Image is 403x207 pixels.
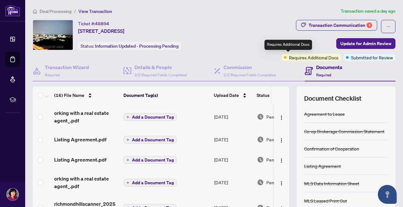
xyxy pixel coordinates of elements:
[132,115,174,119] span: Add a Document Tag
[276,155,287,165] button: Logo
[366,22,372,28] div: 4
[276,177,287,187] button: Logo
[279,181,284,186] img: Logo
[123,179,177,187] button: Add a Document Tag
[257,136,264,143] img: Document Status
[266,179,298,186] span: Pending Review
[132,138,174,142] span: Add a Document Tag
[78,42,181,50] div: Status:
[134,63,187,71] h4: Details & People
[316,73,331,77] span: Required
[266,156,298,163] span: Pending Review
[123,179,177,186] button: Add a Document Tag
[224,63,276,71] h4: Commission
[304,128,384,135] div: Co-op Brokerage Commission Statement
[340,38,391,49] span: Update for Admin Review
[121,86,211,104] th: Document Tag(s)
[289,54,338,61] span: Requires Additional Docs
[211,86,254,104] th: Upload Date
[296,20,377,31] button: Transaction Communication4
[254,86,308,104] th: Status
[123,113,177,121] button: Add a Document Tag
[212,150,254,170] td: [DATE]
[5,5,20,16] img: logo
[123,136,177,144] button: Add a Document Tag
[132,158,174,162] span: Add a Document Tag
[257,179,264,186] img: Document Status
[224,73,276,77] span: 2/2 Required Fields Completed
[214,92,239,99] span: Upload Date
[33,20,73,50] img: IMG-C12337790_1.jpg
[386,24,390,29] span: ellipsis
[266,136,298,143] span: Pending Review
[54,109,118,124] span: orking with a real estate agent_.pdf
[126,158,129,162] span: plus
[304,94,361,103] span: Document Checklist
[132,180,174,185] span: Add a Document Tag
[257,156,264,163] img: Document Status
[304,197,347,204] div: MLS Leased Print Out
[74,8,76,15] li: /
[134,73,187,77] span: 2/2 Required Fields Completed
[279,138,284,143] img: Logo
[316,63,342,71] h4: Documents
[341,8,395,15] article: Transaction saved a day ago
[257,92,270,99] span: Status
[78,9,112,14] span: View Transaction
[40,9,71,14] span: Deal Processing
[54,175,118,190] span: orking with a real estate agent_.pdf
[212,170,254,195] td: [DATE]
[126,138,129,141] span: plus
[78,20,109,27] div: Ticket #:
[54,92,84,99] span: (16) File Name
[78,27,124,35] span: [STREET_ADDRESS]
[264,40,312,50] div: Requires Additional Docs
[257,113,264,120] img: Document Status
[351,54,393,61] span: Submitted for Review
[212,104,254,129] td: [DATE]
[304,145,359,152] div: Confirmation of Cooperation
[126,181,129,184] span: plus
[126,115,129,119] span: plus
[309,20,372,30] div: Transaction Communication
[279,158,284,163] img: Logo
[45,63,89,71] h4: Transaction Wizard
[336,38,395,49] button: Update for Admin Review
[45,73,60,77] span: Required
[54,156,106,163] span: Listing Agreement.pdf
[276,112,287,122] button: Logo
[212,129,254,150] td: [DATE]
[7,188,19,200] img: Profile Icon
[279,115,284,120] img: Logo
[276,134,287,145] button: Logo
[95,43,179,49] span: Information Updated - Processing Pending
[304,110,345,117] div: Agreement to Lease
[123,156,177,164] button: Add a Document Tag
[95,21,109,27] span: 48894
[123,136,177,144] button: Add a Document Tag
[54,136,106,143] span: Listing Agreement.pdf
[52,86,121,104] th: (16) File Name
[304,180,359,187] div: MLS Data Information Sheet
[266,113,298,120] span: Pending Review
[378,185,397,204] button: Open asap
[304,163,341,169] div: Listing Agreement
[33,9,37,14] span: home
